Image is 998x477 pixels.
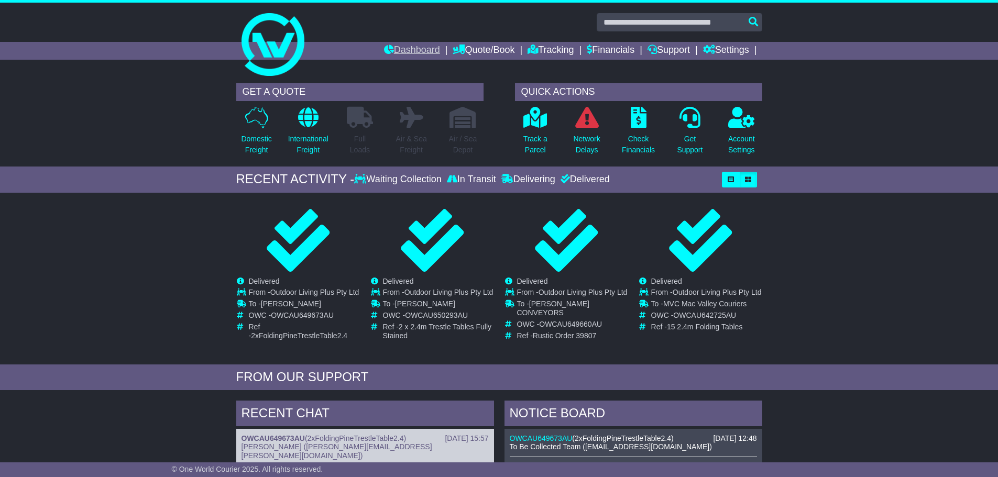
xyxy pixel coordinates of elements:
div: ( ) [242,434,489,443]
div: NOTICE BOARD [505,401,762,429]
a: NetworkDelays [573,106,600,161]
a: Settings [703,42,749,60]
span: Rustic Order 39807 [533,331,596,340]
td: OWC - [651,311,762,323]
span: 2xFoldingPineTrestleTable2.4 [575,434,671,442]
div: In Transit [444,174,499,185]
a: Dashboard [384,42,440,60]
div: Delivering [499,174,558,185]
a: GetSupport [676,106,703,161]
td: Ref - [517,331,628,340]
div: ( ) [510,434,757,443]
span: [PERSON_NAME] [395,299,455,308]
td: From - [517,288,628,299]
td: Ref - [249,323,359,340]
a: CheckFinancials [621,106,655,161]
p: Get Support [677,134,703,156]
div: FROM OUR SUPPORT [236,370,762,385]
p: Full Loads [347,134,373,156]
p: Air & Sea Freight [396,134,427,156]
p: Air / Sea Depot [449,134,477,156]
p: Check Financials [622,134,655,156]
span: [PERSON_NAME] [261,299,321,308]
div: Waiting Collection [354,174,444,185]
span: OWCAU642725AU [673,311,736,319]
td: To - [249,299,359,311]
div: RECENT CHAT [236,401,494,429]
p: Network Delays [573,134,600,156]
span: Delivered [651,277,682,285]
a: AccountSettings [728,106,755,161]
td: Ref - [383,323,493,340]
a: OWCAU649673AU [510,434,573,442]
a: Support [648,42,690,60]
p: International Freight [288,134,328,156]
span: Outdoor Living Plus Pty Ltd [270,288,359,296]
a: DomesticFreight [240,106,272,161]
td: From - [249,288,359,299]
span: Outdoor Living Plus Pty Ltd [404,288,493,296]
a: Track aParcel [523,106,548,161]
span: OWCAU650293AU [405,311,468,319]
span: OWCAU649673AU [271,311,334,319]
td: To - [651,299,762,311]
td: OWC - [249,311,359,323]
span: Delivered [383,277,414,285]
a: Tracking [528,42,574,60]
td: To - [517,299,628,320]
p: Domestic Freight [241,134,271,156]
a: Quote/Book [453,42,514,60]
span: 2xFoldingPineTrestleTable2.4 [251,331,347,340]
span: © One World Courier 2025. All rights reserved. [172,465,323,473]
span: OWCAU649660AU [539,320,602,328]
a: Financials [587,42,634,60]
span: [PERSON_NAME] ([PERSON_NAME][EMAIL_ADDRESS][PERSON_NAME][DOMAIN_NAME]) [242,442,432,460]
span: Delivered [517,277,548,285]
p: Account Settings [728,134,755,156]
div: GET A QUOTE [236,83,484,101]
span: Outdoor Living Plus Pty Ltd [673,288,762,296]
span: 2xFoldingPineTrestleTable2.4 [308,434,404,442]
span: 15 2.4m Folding Tables [667,323,743,331]
td: Ref - [651,323,762,331]
a: OWCAU649673AU [242,434,305,442]
div: Delivered [558,174,610,185]
div: [DATE] 12:48 [713,434,756,443]
td: OWC - [383,311,493,323]
span: Outdoor Living Plus Pty Ltd [539,288,628,296]
td: OWC - [517,320,628,331]
td: From - [383,288,493,299]
div: RECENT ACTIVITY - [236,172,355,187]
span: 2 x 2.4m Trestle Tables Fully Stained [383,323,492,340]
span: Delivered [249,277,280,285]
td: To - [383,299,493,311]
a: InternationalFreight [288,106,329,161]
div: [DATE] 15:57 [445,434,488,443]
span: [PERSON_NAME] CONVEYORS [517,299,589,317]
td: From - [651,288,762,299]
div: QUICK ACTIONS [515,83,762,101]
span: To Be Collected Team ([EMAIL_ADDRESS][DOMAIN_NAME]) [510,442,712,451]
p: Track a Parcel [523,134,547,156]
span: MVC Mac Valley Couriers [663,299,747,308]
